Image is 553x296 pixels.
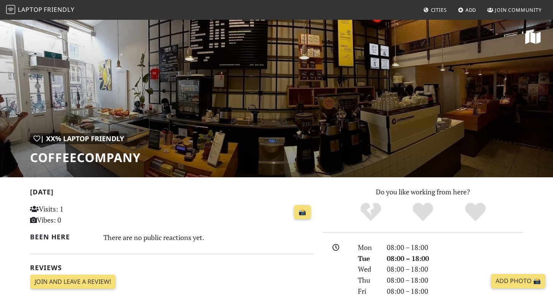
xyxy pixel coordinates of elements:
div: No [345,202,397,223]
div: 08:00 – 18:00 [382,264,528,275]
span: Laptop [18,5,43,14]
div: 08:00 – 18:00 [382,242,528,253]
span: Cities [431,6,447,13]
div: Definitely! [449,202,502,223]
div: Wed [353,264,382,275]
a: LaptopFriendly LaptopFriendly [6,3,75,17]
a: Join and leave a review! [30,275,116,289]
span: Friendly [44,5,74,14]
img: LaptopFriendly [6,5,15,14]
div: Thu [353,275,382,286]
div: 08:00 – 18:00 [382,275,528,286]
div: Tue [353,253,382,264]
div: | XX% Laptop Friendly [30,133,127,144]
h2: Reviews [30,264,314,272]
div: 08:00 – 18:00 [382,253,528,264]
div: Yes [397,202,449,223]
a: 📸 [294,205,311,220]
p: Do you like working from here? [323,186,523,197]
h2: [DATE] [30,188,314,199]
a: Join Community [484,3,545,17]
h2: Been here [30,233,94,241]
a: Add [455,3,480,17]
span: Add [466,6,477,13]
div: Mon [353,242,382,253]
a: Add Photo 📸 [491,274,545,288]
div: There are no public reactions yet. [103,231,314,243]
p: Visits: 1 Vibes: 0 [30,204,119,226]
h1: coffeecompany [30,150,141,165]
span: Join Community [495,6,542,13]
a: Cities [420,3,450,17]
